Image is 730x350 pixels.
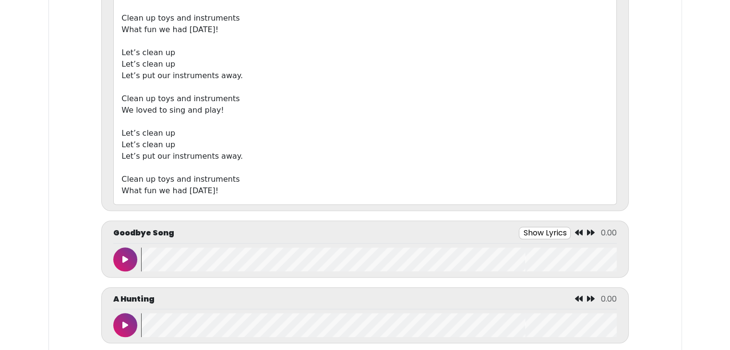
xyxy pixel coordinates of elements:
[113,227,174,239] p: Goodbye Song
[519,227,571,239] button: Show Lyrics
[601,227,617,238] span: 0.00
[601,293,617,304] span: 0.00
[113,293,155,305] p: A Hunting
